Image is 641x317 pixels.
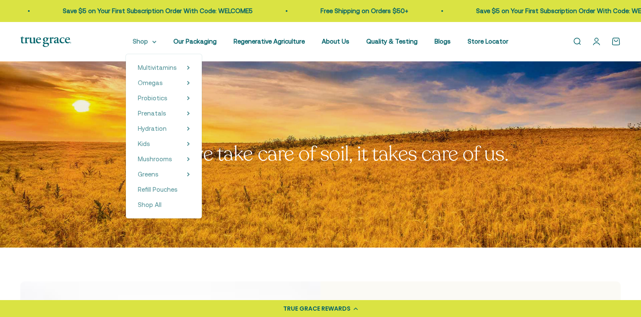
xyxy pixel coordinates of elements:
a: Multivitamins [138,63,177,73]
summary: Omegas [138,78,190,88]
div: TRUE GRACE REWARDS [283,304,351,313]
a: Mushrooms [138,154,172,164]
p: Save $5 on Your First Subscription Order With Code: WELCOME5 [63,6,253,16]
span: Omegas [138,79,163,86]
a: About Us [322,38,349,45]
summary: Multivitamins [138,63,190,73]
span: Shop All [138,201,162,208]
span: Mushrooms [138,155,172,163]
summary: Hydration [138,124,190,134]
summary: Shop [133,36,156,47]
a: Greens [138,169,159,179]
a: Refill Pouches [138,185,190,195]
a: Probiotics [138,93,167,103]
a: Regenerative Agriculture [234,38,305,45]
a: Quality & Testing [366,38,418,45]
summary: Prenatals [138,108,190,119]
a: Prenatals [138,108,166,119]
span: Probiotics [138,94,167,102]
a: Shop All [138,200,190,210]
summary: Mushrooms [138,154,190,164]
span: Kids [138,140,150,147]
span: Greens [138,171,159,178]
a: Kids [138,139,150,149]
span: Multivitamins [138,64,177,71]
span: Hydration [138,125,167,132]
a: Omegas [138,78,163,88]
a: Hydration [138,124,167,134]
span: Refill Pouches [138,186,178,193]
summary: Greens [138,169,190,179]
split-lines: When we take care of soil, it takes care of us. [133,140,508,168]
a: Free Shipping on Orders $50+ [320,7,408,14]
span: Prenatals [138,110,166,117]
summary: Kids [138,139,190,149]
summary: Probiotics [138,93,190,103]
a: Store Locator [468,38,508,45]
a: Blogs [435,38,451,45]
a: Our Packaging [173,38,217,45]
